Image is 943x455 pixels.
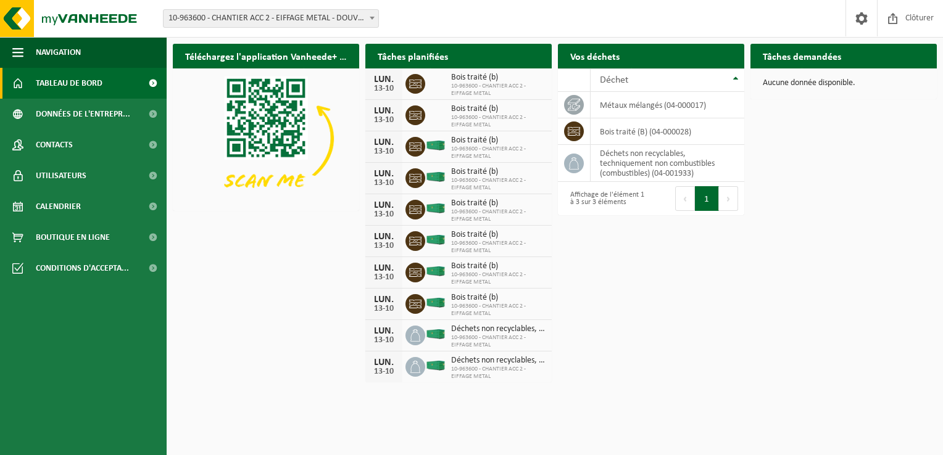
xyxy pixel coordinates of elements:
span: Contacts [36,129,73,160]
div: 13-10 [372,84,396,93]
div: 13-10 [372,116,396,125]
h2: Tâches demandées [750,44,854,68]
span: Déchets non recyclables, techniquement non combustibles (combustibles) [451,324,546,334]
h2: Téléchargez l'application Vanheede+ maintenant! [173,44,359,68]
span: 10-963600 - CHANTIER ACC 2 - EIFFAGE METAL [451,303,546,318]
button: Next [719,186,738,211]
img: Download de VHEPlus App [173,68,359,208]
p: Aucune donnée disponible. [763,79,924,88]
div: 13-10 [372,179,396,187]
span: Bois traité (b) [451,104,546,114]
div: Affichage de l'élément 1 à 3 sur 3 éléments [564,185,645,212]
h2: Tâches planifiées [365,44,460,68]
span: Bois traité (b) [451,167,546,177]
img: HK-XC-40-GN-00 [425,360,446,371]
span: 10-963600 - CHANTIER ACC 2 - EIFFAGE METAL [451,83,546,97]
div: LUN. [372,358,396,367]
div: LUN. [372,326,396,336]
span: 10-963600 - CHANTIER ACC 2 - EIFFAGE METAL [451,334,546,349]
span: 10-963600 - CHANTIER ACC 2 - EIFFAGE METAL [451,366,546,380]
span: 10-963600 - CHANTIER ACC 2 - EIFFAGE METAL - DOUVRIN [164,10,378,27]
span: Bois traité (b) [451,293,546,303]
div: LUN. [372,75,396,84]
button: 1 [695,186,719,211]
img: HK-XC-40-GN-00 [425,266,446,277]
div: 13-10 [372,147,396,156]
button: Previous [675,186,695,211]
span: Données de l'entrepr... [36,99,130,129]
span: 10-963600 - CHANTIER ACC 2 - EIFFAGE METAL [451,208,546,223]
div: LUN. [372,232,396,242]
span: Utilisateurs [36,160,86,191]
img: HK-XC-40-GN-00 [425,140,446,151]
td: bois traité (B) (04-000028) [591,118,744,145]
span: 10-963600 - CHANTIER ACC 2 - EIFFAGE METAL [451,240,546,255]
span: 10-963600 - CHANTIER ACC 2 - EIFFAGE METAL [451,271,546,286]
span: Bois traité (b) [451,230,546,240]
div: LUN. [372,137,396,147]
span: Déchet [600,75,628,85]
img: HK-XC-40-GN-00 [425,171,446,182]
div: LUN. [372,106,396,116]
iframe: chat widget [6,428,206,455]
span: Bois traité (b) [451,73,546,83]
img: HK-XC-40-GN-00 [425,203,446,214]
div: LUN. [372,169,396,179]
div: 13-10 [372,367,396,376]
span: Navigation [36,37,81,68]
img: HK-XC-40-GN-00 [425,234,446,245]
span: 10-963600 - CHANTIER ACC 2 - EIFFAGE METAL [451,177,546,192]
img: HK-XC-40-GN-00 [425,329,446,340]
span: Tableau de bord [36,68,102,99]
div: LUN. [372,263,396,273]
div: LUN. [372,200,396,210]
div: 13-10 [372,273,396,282]
h2: Vos déchets [558,44,632,68]
div: 13-10 [372,242,396,250]
span: Déchets non recyclables, techniquement non combustibles (combustibles) [451,356,546,366]
td: métaux mélangés (04-000017) [591,92,744,118]
span: 10-963600 - CHANTIER ACC 2 - EIFFAGE METAL [451,114,546,129]
div: 13-10 [372,210,396,219]
span: Calendrier [36,191,81,222]
div: LUN. [372,295,396,305]
span: Bois traité (b) [451,261,546,271]
div: 13-10 [372,336,396,345]
img: HK-XC-40-GN-00 [425,297,446,308]
span: 10-963600 - CHANTIER ACC 2 - EIFFAGE METAL - DOUVRIN [163,9,379,28]
div: 13-10 [372,305,396,313]
td: déchets non recyclables, techniquement non combustibles (combustibles) (04-001933) [591,145,744,182]
span: Boutique en ligne [36,222,110,253]
span: Conditions d'accepta... [36,253,129,284]
span: Bois traité (b) [451,199,546,208]
span: 10-963600 - CHANTIER ACC 2 - EIFFAGE METAL [451,146,546,160]
span: Bois traité (b) [451,136,546,146]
